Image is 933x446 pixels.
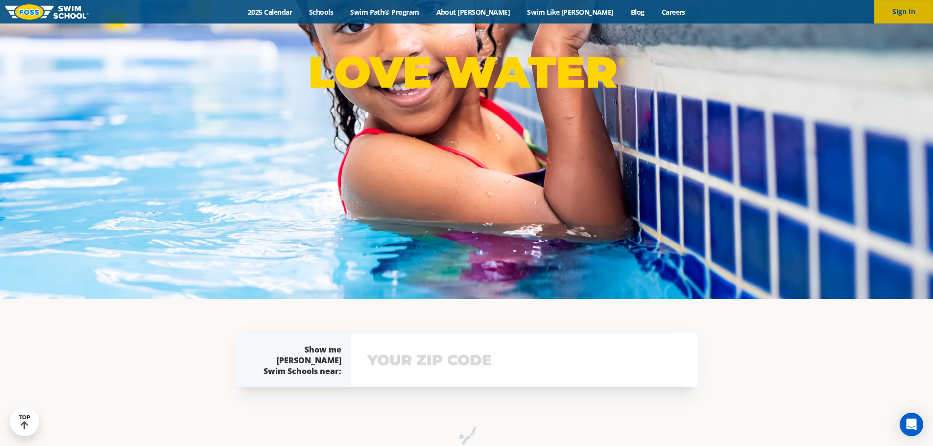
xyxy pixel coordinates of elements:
p: LOVE WATER [308,46,625,98]
a: 2025 Calendar [239,7,301,17]
a: Careers [653,7,694,17]
img: FOSS Swim School Logo [5,4,89,20]
a: About [PERSON_NAME] [428,7,519,17]
a: Swim Like [PERSON_NAME] [519,7,622,17]
div: Open Intercom Messenger [900,413,923,436]
input: YOUR ZIP CODE [365,346,684,375]
sup: ® [617,56,625,68]
div: TOP [19,414,30,429]
a: Swim Path® Program [342,7,428,17]
a: Blog [622,7,653,17]
a: Schools [301,7,342,17]
div: Show me [PERSON_NAME] Swim Schools near: [255,344,341,376]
